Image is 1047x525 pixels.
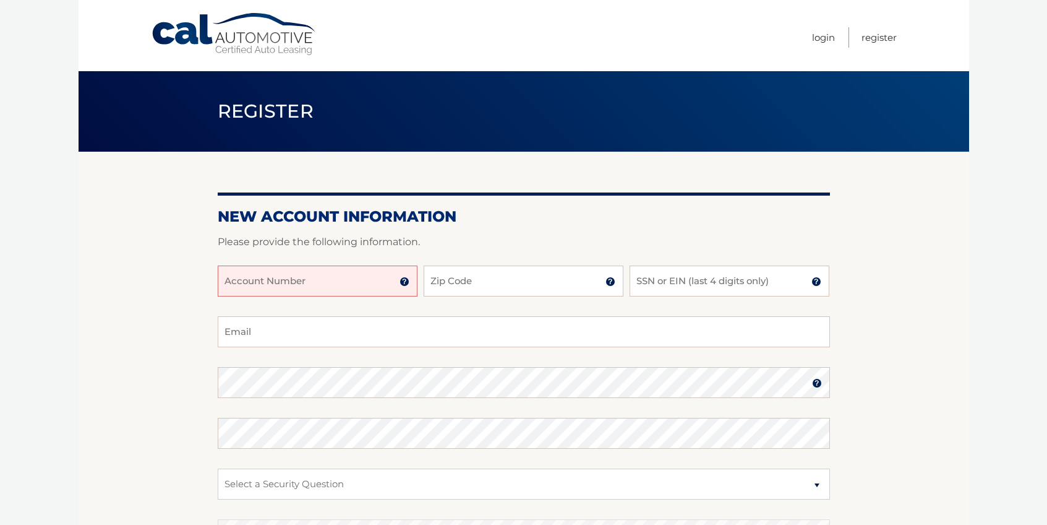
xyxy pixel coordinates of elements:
img: tooltip.svg [811,277,821,287]
img: tooltip.svg [812,378,822,388]
input: Zip Code [424,266,623,297]
input: Email [218,316,830,347]
a: Login [812,27,835,48]
input: SSN or EIN (last 4 digits only) [630,266,829,297]
p: Please provide the following information. [218,233,830,251]
a: Register [861,27,897,48]
a: Cal Automotive [151,12,318,56]
img: tooltip.svg [605,277,615,287]
img: tooltip.svg [400,277,409,287]
h2: New Account Information [218,207,830,226]
span: Register [218,100,314,123]
input: Account Number [218,266,417,297]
